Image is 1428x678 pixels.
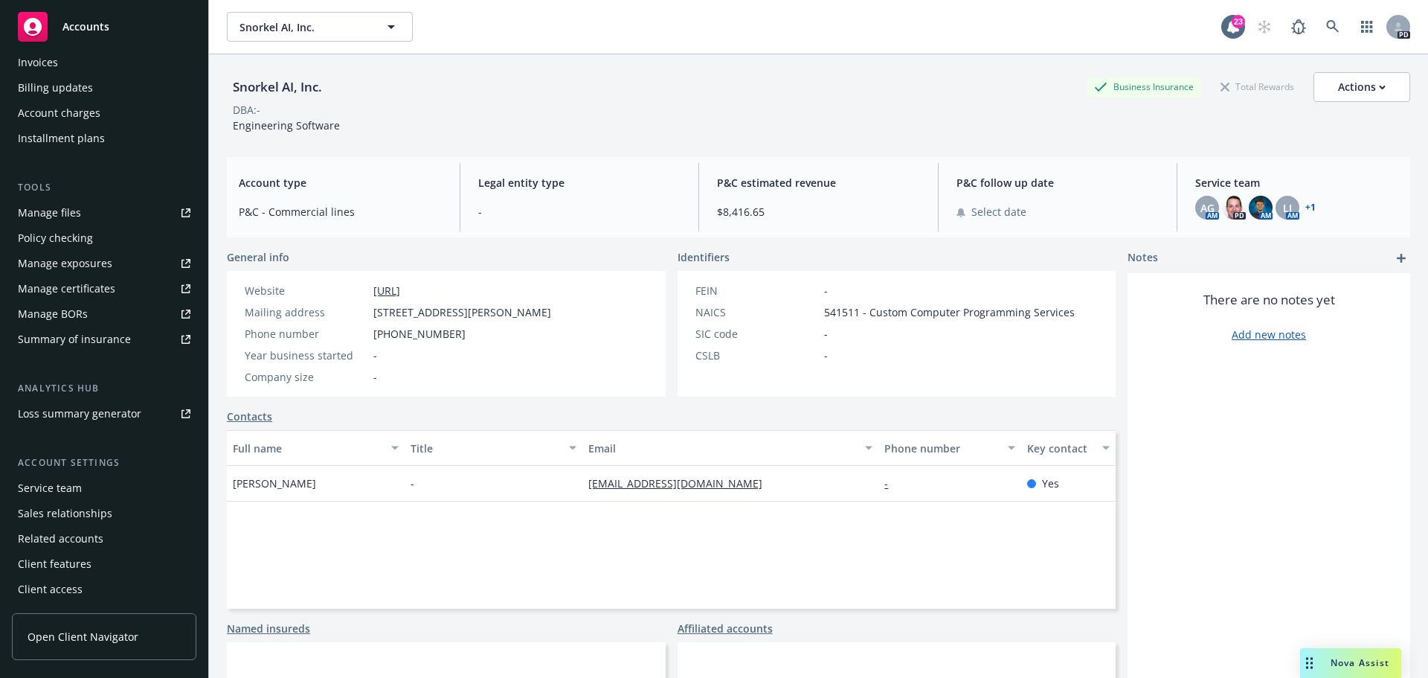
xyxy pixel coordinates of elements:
[227,621,310,636] a: Named insureds
[12,51,196,74] a: Invoices
[12,527,196,551] a: Related accounts
[245,348,367,363] div: Year business started
[12,277,196,301] a: Manage certificates
[12,252,196,275] a: Manage exposures
[12,6,196,48] a: Accounts
[1213,77,1302,96] div: Total Rewards
[1232,327,1306,342] a: Add new notes
[695,326,818,342] div: SIC code
[12,101,196,125] a: Account charges
[245,304,367,320] div: Mailing address
[373,326,466,342] span: [PHONE_NUMBER]
[18,252,112,275] div: Manage exposures
[12,455,196,470] div: Account settings
[1128,249,1158,267] span: Notes
[884,476,900,490] a: -
[239,204,442,220] span: P&C - Commercial lines
[478,175,681,191] span: Legal entity type
[12,578,196,601] a: Client access
[239,175,442,191] span: Account type
[1222,196,1246,220] img: photo
[227,430,405,466] button: Full name
[1284,12,1313,42] a: Report a Bug
[373,284,400,298] a: [URL]
[588,476,774,490] a: [EMAIL_ADDRESS][DOMAIN_NAME]
[1392,249,1410,267] a: add
[824,304,1075,320] span: 541511 - Custom Computer Programming Services
[1249,196,1273,220] img: photo
[12,127,196,150] a: Installment plans
[971,204,1026,220] span: Select date
[227,12,413,42] button: Snorkel AI, Inc.
[956,175,1160,191] span: P&C follow up date
[227,409,272,424] a: Contacts
[12,381,196,396] div: Analytics hub
[18,302,88,326] div: Manage BORs
[18,226,93,250] div: Policy checking
[245,369,367,385] div: Company size
[1352,12,1382,42] a: Switch app
[695,348,818,363] div: CSLB
[18,402,141,426] div: Loss summary generator
[405,430,582,466] button: Title
[18,578,83,601] div: Client access
[1318,12,1348,42] a: Search
[588,441,856,456] div: Email
[12,76,196,100] a: Billing updates
[12,502,196,525] a: Sales relationships
[245,326,367,342] div: Phone number
[62,21,109,33] span: Accounts
[18,101,100,125] div: Account charges
[878,430,1020,466] button: Phone number
[12,302,196,326] a: Manage BORs
[373,304,551,320] span: [STREET_ADDRESS][PERSON_NAME]
[18,527,103,551] div: Related accounts
[227,77,328,97] div: Snorkel AI, Inc.
[717,175,920,191] span: P&C estimated revenue
[1313,72,1410,102] button: Actions
[824,326,828,342] span: -
[582,430,878,466] button: Email
[18,51,58,74] div: Invoices
[717,204,920,220] span: $8,416.65
[1027,441,1093,456] div: Key contact
[824,283,828,298] span: -
[1338,73,1386,101] div: Actions
[411,441,560,456] div: Title
[411,476,414,491] span: -
[12,402,196,426] a: Loss summary generator
[1087,77,1201,96] div: Business Insurance
[233,476,316,491] span: [PERSON_NAME]
[1283,200,1292,216] span: LI
[12,201,196,225] a: Manage files
[28,629,138,645] span: Open Client Navigator
[1331,656,1389,669] span: Nova Assist
[1232,15,1245,28] div: 23
[1249,12,1279,42] a: Start snowing
[233,102,260,118] div: DBA: -
[695,304,818,320] div: NAICS
[12,226,196,250] a: Policy checking
[478,204,681,220] span: -
[1300,648,1401,678] button: Nova Assist
[1200,200,1215,216] span: AG
[18,201,81,225] div: Manage files
[18,76,93,100] div: Billing updates
[884,441,998,456] div: Phone number
[1021,430,1116,466] button: Key contact
[12,327,196,351] a: Summary of insurance
[18,476,82,500] div: Service team
[245,283,367,298] div: Website
[227,249,289,265] span: General info
[1203,291,1335,309] span: There are no notes yet
[373,369,377,385] span: -
[12,180,196,195] div: Tools
[18,552,91,576] div: Client features
[233,118,340,132] span: Engineering Software
[373,348,377,363] span: -
[239,19,368,35] span: Snorkel AI, Inc.
[1195,175,1398,191] span: Service team
[1305,203,1316,212] a: +1
[18,277,115,301] div: Manage certificates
